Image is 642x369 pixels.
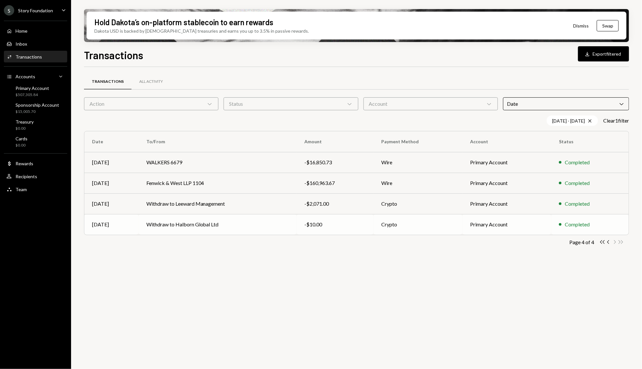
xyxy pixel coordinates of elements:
div: Accounts [16,74,35,79]
div: Account [363,97,498,110]
td: Crypto [374,193,462,214]
div: Page 4 of 4 [569,239,594,245]
td: WALKERS 6679 [139,152,297,173]
td: Wire [374,152,462,173]
div: Completed [565,158,590,166]
div: Primary Account [16,85,49,91]
a: Rewards [4,157,67,169]
div: Completed [565,200,590,208]
td: Crypto [374,214,462,235]
div: -$16,850.73 [304,158,366,166]
a: Sponsorship Account$15,005.70 [4,100,67,116]
div: $507,305.84 [16,92,49,98]
a: Recipients [4,170,67,182]
td: Primary Account [462,173,551,193]
button: Clear1filter [603,117,629,124]
div: Rewards [16,161,33,166]
div: -$160,963.67 [304,179,366,187]
div: Recipients [16,174,37,179]
a: Team [4,183,67,195]
td: Primary Account [462,152,551,173]
div: Transactions [92,79,124,84]
div: Home [16,28,27,34]
th: Date [84,131,139,152]
a: Transactions [84,73,132,90]
div: $0.00 [16,126,34,131]
div: S [4,5,14,16]
a: Home [4,25,67,37]
td: Withdraw to Halborn Global Ltd [139,214,297,235]
td: Primary Account [462,214,551,235]
a: Inbox [4,38,67,49]
th: To/From [139,131,297,152]
div: Team [16,187,27,192]
a: All Activity [132,73,171,90]
div: Cards [16,136,27,141]
div: Transactions [16,54,42,60]
div: $0.00 [16,143,27,148]
div: [DATE] [92,200,131,208]
th: Amount [297,131,374,152]
th: Status [551,131,629,152]
div: Inbox [16,41,27,47]
td: Fenwick & West LLP 1104 [139,173,297,193]
div: [DATE] [92,158,131,166]
div: Completed [565,179,590,187]
div: Hold Dakota’s on-platform stablecoin to earn rewards [94,17,273,27]
th: Payment Method [374,131,462,152]
div: Story Foundation [18,8,53,13]
td: Primary Account [462,193,551,214]
div: [DATE] [92,221,131,228]
td: Wire [374,173,462,193]
div: [DATE] - [DATE] [547,115,598,126]
a: Treasury$0.00 [4,117,67,133]
div: [DATE] [92,179,131,187]
div: Sponsorship Account [16,102,59,108]
div: Completed [565,221,590,228]
div: Dakota USD is backed by [DEMOGRAPHIC_DATA] treasuries and earns you up to 3.5% in passive rewards. [94,27,309,34]
button: Swap [597,20,619,31]
h1: Transactions [84,49,143,61]
div: Action [84,97,218,110]
div: Treasury [16,119,34,125]
td: Withdraw to Leeward Management [139,193,297,214]
div: Status [224,97,358,110]
a: Accounts [4,71,67,82]
div: All Activity [139,79,163,84]
div: -$2,071.00 [304,200,366,208]
a: Cards$0.00 [4,134,67,149]
div: Date [503,97,629,110]
button: Exportfiltered [578,46,629,61]
th: Account [462,131,551,152]
a: Transactions [4,51,67,62]
div: -$10.00 [304,221,366,228]
a: Primary Account$507,305.84 [4,83,67,99]
button: Dismiss [565,18,597,33]
div: $15,005.70 [16,109,59,114]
